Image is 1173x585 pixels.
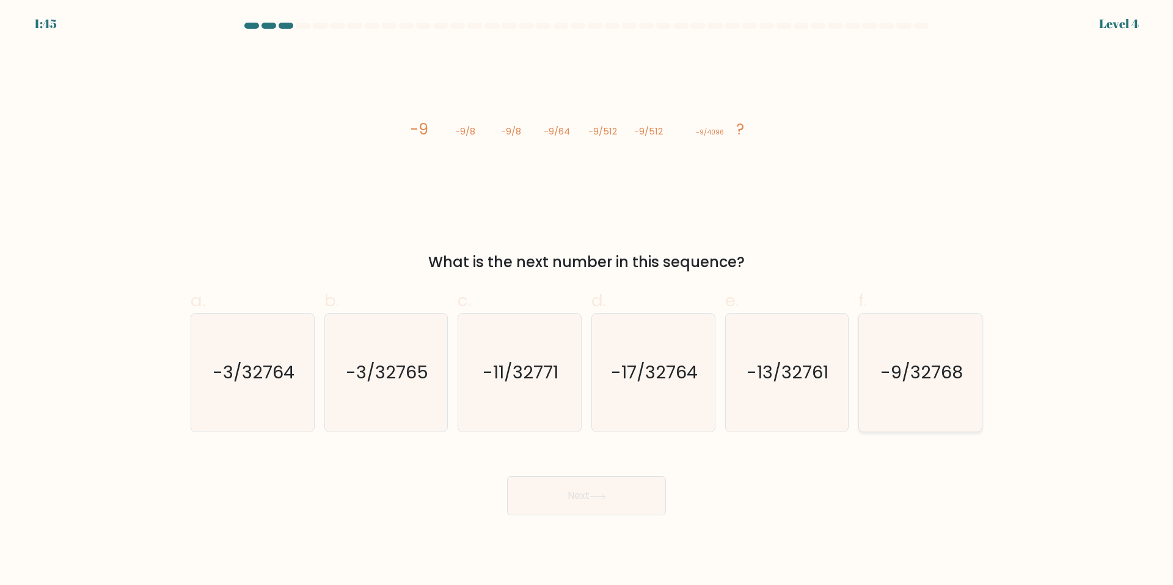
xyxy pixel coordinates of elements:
[591,289,606,312] span: d.
[544,125,570,138] tspan: -9/64
[501,125,521,138] tspan: -9/8
[458,289,471,312] span: c.
[736,119,744,140] tspan: ?
[858,289,867,312] span: f.
[747,361,829,385] text: -13/32761
[1099,15,1139,33] div: Level 4
[34,15,57,33] div: 1:45
[213,361,294,385] text: -3/32764
[725,289,739,312] span: e.
[411,119,428,140] tspan: -9
[324,289,339,312] span: b.
[198,251,975,273] div: What is the next number in this sequence?
[634,125,663,138] tspan: -9/512
[696,128,725,137] tspan: -9/4096
[191,289,205,312] span: a.
[483,361,559,385] text: -11/32771
[611,361,698,385] text: -17/32764
[880,361,963,385] text: -9/32768
[507,476,666,515] button: Next
[346,361,428,385] text: -3/32765
[455,125,475,138] tspan: -9/8
[588,125,617,138] tspan: -9/512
